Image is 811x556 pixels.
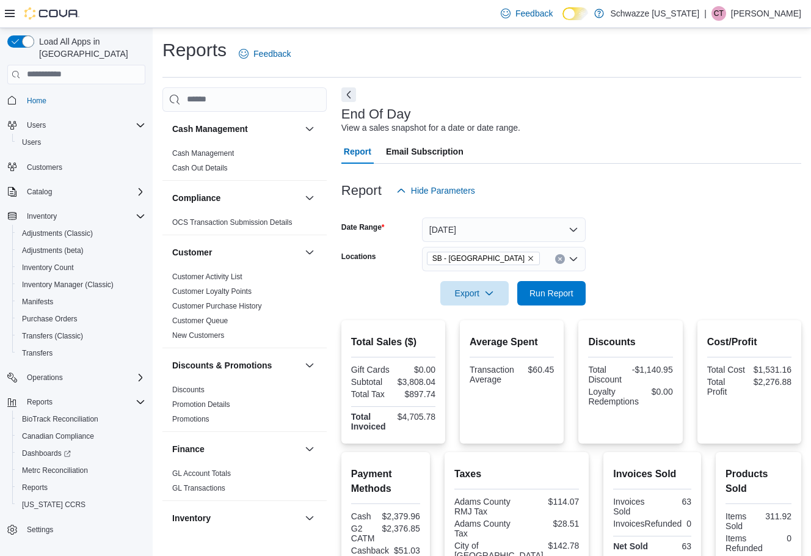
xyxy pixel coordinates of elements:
div: 63 [655,541,691,551]
a: Inventory Count [17,260,79,275]
button: Reports [2,393,150,411]
span: Reports [22,395,145,409]
div: -$1,140.95 [632,365,673,375]
button: Compliance [172,192,300,204]
a: Home [22,93,51,108]
button: Cash Management [172,123,300,135]
div: Invoices Sold [613,497,650,516]
h3: Finance [172,443,205,455]
span: Manifests [17,294,145,309]
span: Customer Activity List [172,272,242,282]
div: $114.07 [519,497,579,507]
label: Locations [341,252,376,262]
span: Customer Purchase History [172,301,262,311]
h2: Discounts [588,335,672,349]
button: Users [22,118,51,133]
div: $897.74 [396,389,435,399]
h2: Cost/Profit [707,335,791,349]
div: View a sales snapshot for a date or date range. [341,122,520,134]
button: [DATE] [422,218,586,242]
div: $1,531.16 [752,365,791,375]
h2: Payment Methods [351,467,420,496]
h3: Compliance [172,192,220,204]
button: Inventory Manager (Classic) [12,276,150,293]
a: [US_STATE] CCRS [17,497,90,512]
span: Transfers (Classic) [17,329,145,343]
div: $2,276.88 [752,377,791,387]
div: Adams County RMJ Tax [454,497,514,516]
img: Cova [24,7,79,20]
span: SB - Brighton [427,252,540,265]
span: Settings [27,525,53,535]
div: Compliance [162,215,327,235]
button: Inventory [302,511,317,525]
span: Hide Parameters [411,185,475,197]
span: Promotions [172,414,209,424]
a: Customer Loyalty Points [172,287,252,296]
a: Cash Out Details [172,164,228,172]
span: SB - [GEOGRAPHIC_DATA] [432,252,525,265]
a: Adjustments (beta) [17,243,89,258]
span: Reports [27,397,53,407]
span: Canadian Compliance [22,431,94,441]
button: Metrc Reconciliation [12,462,150,479]
a: OCS Transaction Submission Details [172,218,293,227]
span: Dashboards [17,446,145,461]
a: Purchase Orders [17,312,82,326]
span: Adjustments (beta) [22,246,84,255]
span: Adjustments (beta) [17,243,145,258]
p: [PERSON_NAME] [731,6,801,21]
div: 63 [655,497,691,507]
strong: Net Sold [613,541,648,551]
span: Customer Queue [172,316,228,326]
span: Discounts [172,385,205,395]
span: Load All Apps in [GEOGRAPHIC_DATA] [34,35,145,60]
span: Canadian Compliance [17,429,145,444]
a: Transfers (Classic) [17,329,88,343]
a: Dashboards [17,446,76,461]
span: Catalog [22,185,145,199]
button: Customers [2,158,150,176]
span: Operations [22,370,145,385]
span: Manifests [22,297,53,307]
button: Clear input [555,254,565,264]
a: Promotion Details [172,400,230,409]
button: Remove SB - Brighton from selection in this group [527,255,534,262]
button: [US_STATE] CCRS [12,496,150,513]
div: Total Tax [351,389,391,399]
div: $28.51 [519,519,579,529]
label: Date Range [341,222,385,232]
button: Customer [302,245,317,260]
h2: Products Sold [726,467,791,496]
h1: Reports [162,38,227,62]
a: Discounts [172,386,205,394]
input: Dark Mode [562,7,588,20]
a: New Customers [172,331,224,340]
div: $3,808.04 [396,377,435,387]
span: OCS Transaction Submission Details [172,218,293,227]
span: Dashboards [22,448,71,458]
h3: Inventory [172,512,211,524]
h2: Taxes [454,467,579,481]
div: 311.92 [761,511,791,521]
span: Promotion Details [172,400,230,409]
span: Catalog [27,187,52,197]
button: Discounts & Promotions [302,358,317,373]
span: Home [22,93,145,108]
button: Inventory [172,512,300,524]
div: $2,379.96 [382,511,420,521]
button: Next [341,87,356,102]
span: Adjustments (Classic) [17,226,145,241]
a: GL Account Totals [172,469,231,478]
h3: Discounts & Promotions [172,359,272,371]
button: Operations [2,369,150,386]
button: Settings [2,521,150,538]
span: CT [714,6,724,21]
div: Transaction Average [470,365,514,384]
button: Transfers (Classic) [12,327,150,345]
span: Inventory [22,209,145,224]
h3: End Of Day [341,107,411,122]
span: Users [17,135,145,150]
a: Metrc Reconciliation [17,463,93,478]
